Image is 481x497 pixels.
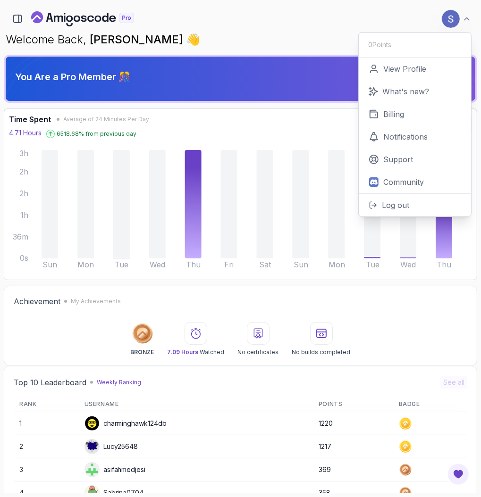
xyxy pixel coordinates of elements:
[79,397,313,412] th: Username
[383,63,426,75] p: View Profile
[393,397,467,412] th: Badge
[359,193,471,216] button: Log out
[90,33,186,46] span: [PERSON_NAME]
[85,416,99,431] img: user profile image
[13,232,28,241] tspan: 36m
[14,377,86,388] h2: Top 10 Leaderboard
[184,30,204,50] span: 👋
[292,348,351,356] p: No builds completed
[382,199,409,211] p: Log out
[115,260,128,269] tspan: Tue
[329,260,345,269] tspan: Mon
[259,260,271,269] tspan: Sat
[14,296,60,307] h2: Achievement
[84,416,167,431] div: charminghawk124db
[359,125,471,148] a: Notifications
[383,154,413,165] p: Support
[84,439,138,454] div: Lucy25648
[359,80,471,103] a: What's new?
[168,348,225,356] p: Watched
[313,412,393,435] td: 1220
[313,397,393,412] th: Points
[313,458,393,481] td: 369
[9,128,42,138] p: 4.71 Hours
[71,298,121,305] p: My Achievements
[9,114,51,125] h3: Time Spent
[19,189,28,198] tspan: 2h
[14,435,79,458] td: 2
[359,58,471,80] a: View Profile
[97,379,141,386] p: Weekly Ranking
[368,40,391,50] p: 0 Points
[359,171,471,193] a: Community
[238,348,279,356] p: No certificates
[359,103,471,125] a: Billing
[383,131,428,142] p: Notifications
[168,348,199,356] span: 7.09 Hours
[84,462,146,477] div: asifahmedjesi
[19,149,28,158] tspan: 3h
[15,70,130,83] p: You Are a Pro Member 🎊
[383,108,404,120] p: Billing
[57,130,136,138] p: 6518.68 % from previous day
[313,435,393,458] td: 1217
[85,463,99,477] img: user profile image
[20,254,28,263] tspan: 0s
[150,260,165,269] tspan: Wed
[31,11,156,26] a: Landing page
[447,463,470,486] button: Open Feedback Button
[359,148,471,171] a: Support
[366,260,380,269] tspan: Tue
[186,260,201,269] tspan: Thu
[6,32,475,47] p: Welcome Back,
[20,211,28,220] tspan: 1h
[441,9,472,28] button: user profile image
[294,260,308,269] tspan: Sun
[19,167,28,176] tspan: 2h
[85,439,99,454] img: default monster avatar
[77,260,94,269] tspan: Mon
[63,116,149,123] span: Average of 24 Minutes Per Day
[225,260,234,269] tspan: Fri
[42,260,57,269] tspan: Sun
[14,458,79,481] td: 3
[440,376,467,389] button: See all
[437,260,452,269] tspan: Thu
[14,412,79,435] td: 1
[383,176,424,188] p: Community
[442,10,460,28] img: user profile image
[401,260,416,269] tspan: Wed
[131,348,154,356] p: BRONZE
[382,86,429,97] p: What's new?
[14,397,79,412] th: Rank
